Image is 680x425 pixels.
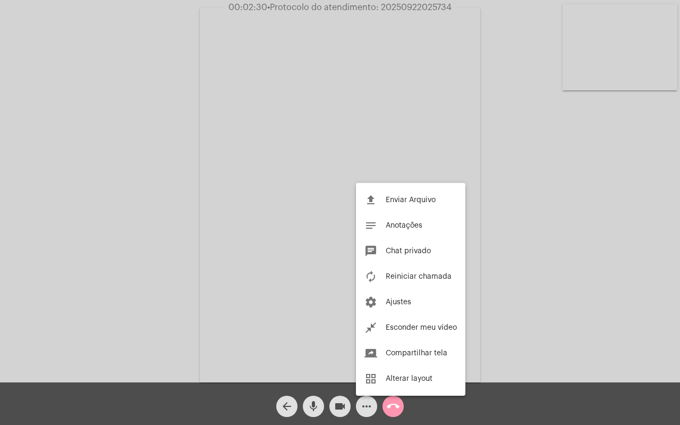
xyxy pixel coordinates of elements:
[386,349,447,357] span: Compartilhar tela
[386,324,457,331] span: Esconder meu vídeo
[386,247,431,255] span: Chat privado
[364,347,377,360] mat-icon: screen_share
[364,321,377,334] mat-icon: close_fullscreen
[364,372,377,385] mat-icon: grid_view
[386,298,411,306] span: Ajustes
[364,270,377,283] mat-icon: autorenew
[364,219,377,232] mat-icon: notes
[364,245,377,257] mat-icon: chat
[386,222,422,229] span: Anotações
[364,194,377,206] mat-icon: file_upload
[386,273,452,280] span: Reiniciar chamada
[386,196,436,204] span: Enviar Arquivo
[386,375,432,382] span: Alterar layout
[364,296,377,309] mat-icon: settings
